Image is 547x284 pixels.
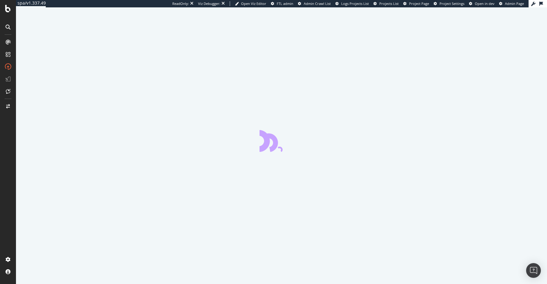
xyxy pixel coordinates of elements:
div: ReadOnly: [172,1,189,6]
a: Projects List [373,1,399,6]
a: Open in dev [469,1,494,6]
span: Admin Crawl List [304,1,331,6]
span: FTL admin [277,1,293,6]
span: Admin Page [505,1,524,6]
span: Open Viz Editor [241,1,266,6]
span: Project Settings [440,1,464,6]
a: Admin Crawl List [298,1,331,6]
a: Project Page [403,1,429,6]
span: Open in dev [475,1,494,6]
div: animation [260,130,304,152]
a: Logs Projects List [335,1,369,6]
span: Logs Projects List [341,1,369,6]
div: Viz Debugger: [198,1,220,6]
span: Projects List [379,1,399,6]
a: Project Settings [434,1,464,6]
a: FTL admin [271,1,293,6]
span: Project Page [409,1,429,6]
a: Admin Page [499,1,524,6]
div: Open Intercom Messenger [526,263,541,278]
a: Open Viz Editor [235,1,266,6]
